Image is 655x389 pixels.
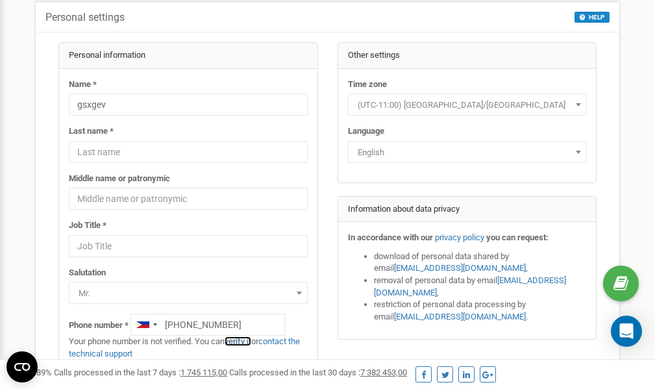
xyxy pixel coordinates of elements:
[486,232,549,242] strong: you can request:
[69,282,308,304] span: Mr.
[575,12,610,23] button: HELP
[69,235,308,257] input: Job Title
[180,368,227,377] u: 1 745 115,00
[131,314,161,335] div: Telephone country code
[73,284,303,303] span: Mr.
[69,173,170,185] label: Middle name or patronymic
[394,263,526,273] a: [EMAIL_ADDRESS][DOMAIN_NAME]
[69,336,300,358] a: contact the technical support
[348,94,587,116] span: (UTC-11:00) Pacific/Midway
[394,312,526,321] a: [EMAIL_ADDRESS][DOMAIN_NAME]
[69,220,106,232] label: Job Title *
[374,299,587,323] li: restriction of personal data processing by email .
[352,144,582,162] span: English
[69,125,114,138] label: Last name *
[348,79,387,91] label: Time zone
[338,43,597,69] div: Other settings
[374,251,587,275] li: download of personal data shared by email ,
[225,336,251,346] a: verify it
[69,320,129,332] label: Phone number *
[69,267,106,279] label: Salutation
[348,141,587,163] span: English
[338,197,597,223] div: Information about data privacy
[374,275,587,299] li: removal of personal data by email ,
[348,232,433,242] strong: In accordance with our
[59,43,317,69] div: Personal information
[69,188,308,210] input: Middle name or patronymic
[6,351,38,383] button: Open CMP widget
[54,368,227,377] span: Calls processed in the last 7 days :
[352,96,582,114] span: (UTC-11:00) Pacific/Midway
[374,275,566,297] a: [EMAIL_ADDRESS][DOMAIN_NAME]
[130,314,285,336] input: +1-800-555-55-55
[360,368,407,377] u: 7 382 453,00
[69,94,308,116] input: Name
[69,141,308,163] input: Last name
[69,79,97,91] label: Name *
[435,232,484,242] a: privacy policy
[229,368,407,377] span: Calls processed in the last 30 days :
[348,125,384,138] label: Language
[45,12,125,23] h5: Personal settings
[611,316,642,347] div: Open Intercom Messenger
[69,336,308,360] p: Your phone number is not verified. You can or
